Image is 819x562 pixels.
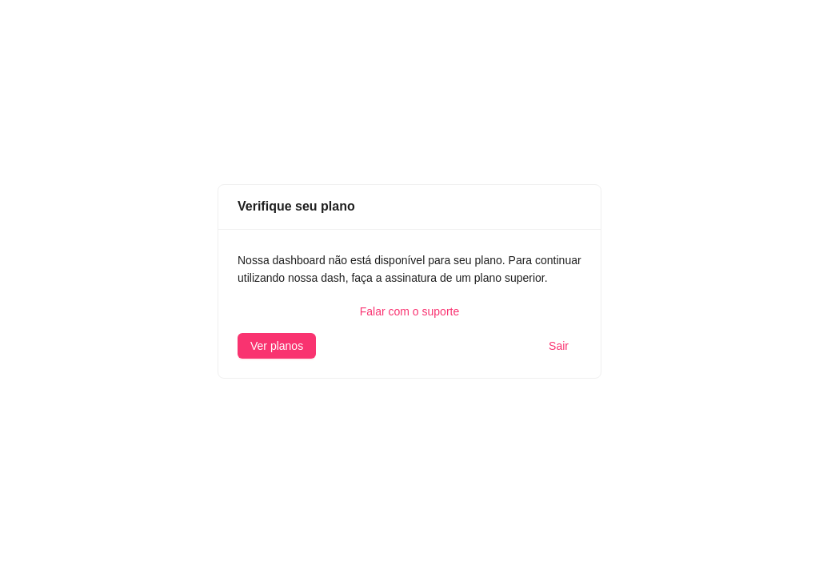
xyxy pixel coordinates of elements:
[549,337,569,355] span: Sair
[238,303,581,320] a: Falar com o suporte
[238,333,316,359] button: Ver planos
[536,333,581,359] button: Sair
[238,251,581,287] div: Nossa dashboard não está disponível para seu plano. Para continuar utilizando nossa dash, faça a ...
[238,196,581,216] div: Verifique seu plano
[250,337,303,355] span: Ver planos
